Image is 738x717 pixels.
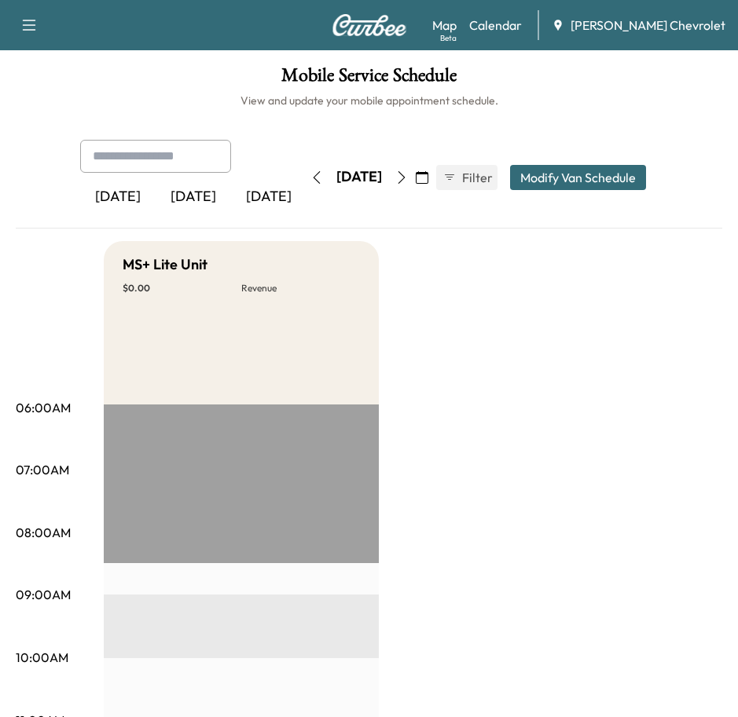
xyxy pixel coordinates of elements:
a: Calendar [469,16,522,35]
h5: MS+ Lite Unit [123,254,207,276]
p: 09:00AM [16,585,71,604]
span: [PERSON_NAME] Chevrolet [571,16,725,35]
button: Modify Van Schedule [510,165,646,190]
a: MapBeta [432,16,457,35]
p: 10:00AM [16,648,68,667]
p: 08:00AM [16,523,71,542]
p: Revenue [241,282,360,294]
div: [DATE] [80,179,156,215]
img: Curbee Logo [332,14,407,36]
p: 07:00AM [16,460,69,479]
p: 06:00AM [16,398,71,417]
h6: View and update your mobile appointment schedule. [16,93,722,108]
div: [DATE] [336,167,382,187]
p: $ 0.00 [123,282,241,294]
span: Filter [462,168,490,187]
div: [DATE] [231,179,307,215]
div: [DATE] [156,179,231,215]
div: Beta [440,32,457,44]
h1: Mobile Service Schedule [16,66,722,93]
button: Filter [436,165,498,190]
